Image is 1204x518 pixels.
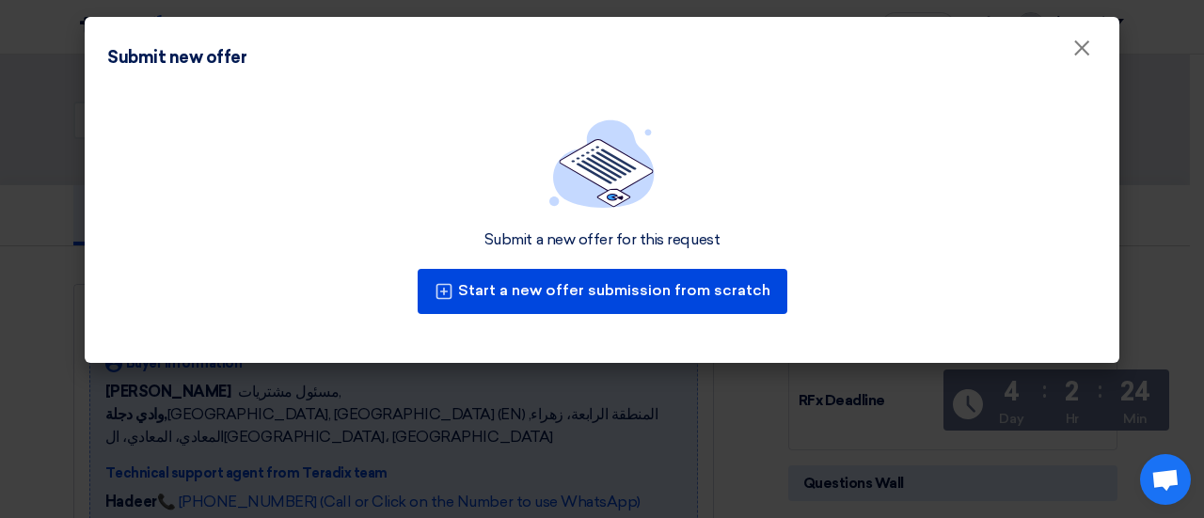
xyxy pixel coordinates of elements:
[549,119,655,208] img: empty_state_list.svg
[1140,454,1191,505] div: Open chat
[418,269,787,314] button: Start a new offer submission from scratch
[1057,30,1106,68] button: Close
[107,45,246,71] div: Submit new offer
[1072,34,1091,71] span: ×
[484,230,720,250] div: Submit a new offer for this request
